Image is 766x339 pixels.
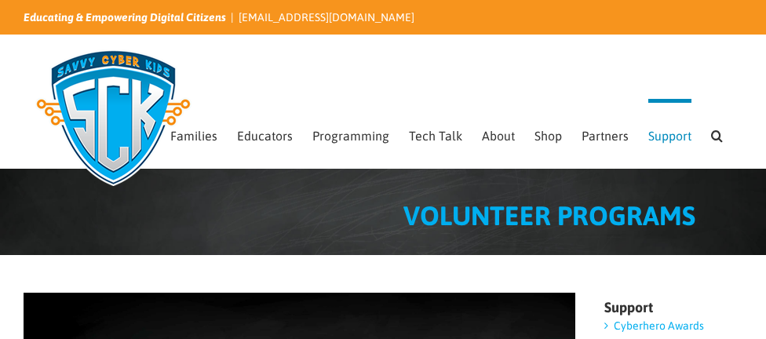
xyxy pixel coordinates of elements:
a: Cyberhero Awards [614,319,704,332]
span: Support [648,129,691,142]
span: Programming [312,129,389,142]
i: Educating & Empowering Digital Citizens [24,11,226,24]
a: Support [648,99,691,168]
a: Educators [237,99,293,168]
h4: Support [604,301,742,315]
span: Families [170,129,217,142]
span: Partners [582,129,629,142]
span: Tech Talk [409,129,462,142]
a: About [482,99,515,168]
a: Search [711,99,723,168]
span: Shop [534,129,562,142]
a: Partners [582,99,629,168]
img: Savvy Cyber Kids Logo [24,39,203,196]
a: Programming [312,99,389,168]
span: About [482,129,515,142]
a: Shop [534,99,562,168]
span: Educators [237,129,293,142]
a: Families [170,99,217,168]
span: VOLUNTEER PROGRAMS [403,200,695,231]
nav: Main Menu [170,99,742,168]
a: [EMAIL_ADDRESS][DOMAIN_NAME] [239,11,414,24]
a: Tech Talk [409,99,462,168]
